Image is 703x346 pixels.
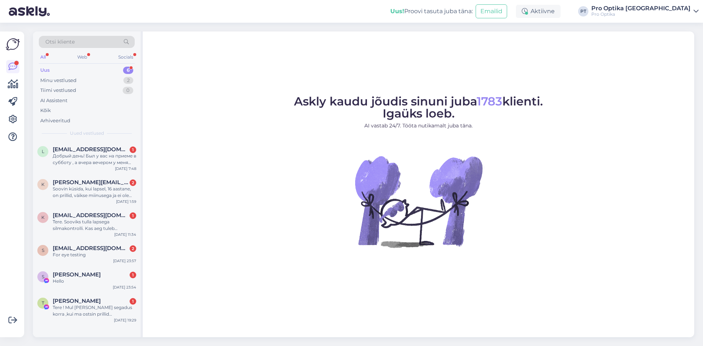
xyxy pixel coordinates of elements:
[53,179,129,186] span: kristi.babtsenko@mail.ee
[353,135,484,267] img: No Chat active
[53,212,129,219] span: kairiliis.tilling@gmail.com
[130,212,136,219] div: 1
[130,272,136,278] div: 1
[591,5,699,17] a: Pro Optika [GEOGRAPHIC_DATA]Pro Optika
[45,38,75,46] span: Otsi kliente
[76,52,89,62] div: Web
[40,117,70,124] div: Arhiveeritud
[53,304,136,317] div: Tere ! Mul [PERSON_NAME] segadus korra ,kui ma ostsin prillid [PERSON_NAME] paberil on kirjutatud...
[42,274,44,279] span: S
[53,298,101,304] span: Taimi Susi
[114,232,136,237] div: [DATE] 11:34
[41,215,45,220] span: k
[40,67,50,74] div: Uus
[591,11,691,17] div: Pro Optika
[113,258,136,264] div: [DATE] 23:57
[42,300,44,306] span: T
[6,37,20,51] img: Askly Logo
[294,122,543,130] p: AI vastab 24/7. Tööta nutikamalt juba täna.
[53,146,129,153] span: ligadler@gmail.com
[130,298,136,305] div: 1
[578,6,588,16] div: PT
[591,5,691,11] div: Pro Optika [GEOGRAPHIC_DATA]
[42,248,44,253] span: s
[390,8,404,15] b: Uus!
[476,4,507,18] button: Emailid
[53,219,136,232] div: Tere. Sooviks tulla lapsega silmakontrolli. Kas aeg tuleb broneerida optometristi juurde?
[115,166,136,171] div: [DATE] 7:48
[123,77,133,84] div: 2
[516,5,561,18] div: Aktiivne
[114,317,136,323] div: [DATE] 19:29
[53,186,136,199] div: Soovin küsida, kui lapsel, 16 aastane, on prillid, väikse miinusega ja ei ole vahepeal paar aasta...
[53,271,101,278] span: Satpal Bisht
[40,77,77,84] div: Minu vestlused
[130,245,136,252] div: 2
[53,153,136,166] div: Добрый день! Был у вас на приеме в субботу , а вчера вечером у меня напухло левое верхнее веко...
[130,179,136,186] div: 2
[40,97,67,104] div: AI Assistent
[40,87,76,94] div: Tiimi vestlused
[123,87,133,94] div: 0
[130,146,136,153] div: 1
[116,199,136,204] div: [DATE] 1:59
[477,94,502,108] span: 1783
[53,252,136,258] div: For eye testing
[53,278,136,284] div: Hello
[40,107,51,114] div: Kõik
[39,52,47,62] div: All
[294,94,543,120] span: Askly kaudu jõudis sinuni juba klienti. Igaüks loeb.
[53,245,129,252] span: ssbisht1979@gmail.com
[117,52,135,62] div: Socials
[123,67,133,74] div: 6
[390,7,473,16] div: Proovi tasuta juba täna:
[41,182,45,187] span: k
[42,149,44,154] span: l
[113,284,136,290] div: [DATE] 23:54
[70,130,104,137] span: Uued vestlused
